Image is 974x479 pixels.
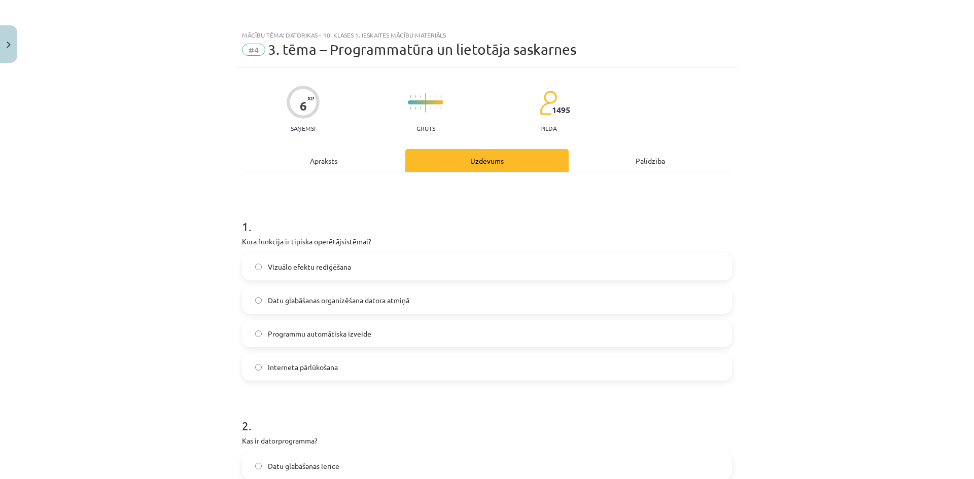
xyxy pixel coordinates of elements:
[435,95,436,98] img: icon-short-line-57e1e144782c952c97e751825c79c345078a6d821885a25fce030b3d8c18986b.svg
[268,362,338,373] span: Interneta pārlūkošana
[435,107,436,109] img: icon-short-line-57e1e144782c952c97e751825c79c345078a6d821885a25fce030b3d8c18986b.svg
[405,149,569,172] div: Uzdevums
[416,125,435,132] p: Grūts
[425,93,426,113] img: icon-long-line-d9ea69661e0d244f92f715978eff75569469978d946b2353a9bb055b3ed8787d.svg
[242,149,405,172] div: Apraksts
[415,107,416,109] img: icon-short-line-57e1e144782c952c97e751825c79c345078a6d821885a25fce030b3d8c18986b.svg
[268,41,576,58] span: 3. tēma – Programmatūra un lietotāja saskarnes
[569,149,732,172] div: Palīdzība
[287,125,320,132] p: Saņemsi
[307,95,314,101] span: XP
[255,330,262,337] input: Programmu automātiska izveide
[540,125,556,132] p: pilda
[7,42,11,48] img: icon-close-lesson-0947bae3869378f0d4975bcd49f059093ad1ed9edebbc8119c70593378902aed.svg
[268,295,409,306] span: Datu glabāšanas organizēšana datora atmiņā
[268,328,371,339] span: Programmu automātiska izveide
[430,107,431,109] img: icon-short-line-57e1e144782c952c97e751825c79c345078a6d821885a25fce030b3d8c18986b.svg
[300,99,307,113] div: 6
[440,107,441,109] img: icon-short-line-57e1e144782c952c97e751825c79c345078a6d821885a25fce030b3d8c18986b.svg
[255,297,262,304] input: Datu glabāšanas organizēšana datora atmiņā
[242,401,732,432] h1: 2 .
[430,95,431,98] img: icon-short-line-57e1e144782c952c97e751825c79c345078a6d821885a25fce030b3d8c18986b.svg
[242,31,732,39] div: Mācību tēma: Datorikas - 10. klases 1. ieskaites mācību materiāls
[242,435,732,446] p: Kas ir datorprogramma?
[539,90,557,116] img: students-c634bb4e5e11cddfef0936a35e636f08e4e9abd3cc4e673bd6f9a4125e45ecb1.svg
[242,236,732,247] p: Kura funkcija ir tipiska operētājsistēmai?
[420,95,421,98] img: icon-short-line-57e1e144782c952c97e751825c79c345078a6d821885a25fce030b3d8c18986b.svg
[552,105,570,115] span: 1495
[242,202,732,233] h1: 1 .
[255,463,262,469] input: Datu glabāšanas ierīce
[255,364,262,371] input: Interneta pārlūkošana
[440,95,441,98] img: icon-short-line-57e1e144782c952c97e751825c79c345078a6d821885a25fce030b3d8c18986b.svg
[242,44,265,56] span: #4
[410,107,411,109] img: icon-short-line-57e1e144782c952c97e751825c79c345078a6d821885a25fce030b3d8c18986b.svg
[268,461,339,471] span: Datu glabāšanas ierīce
[255,264,262,270] input: Vizuālo efektu rediģēšana
[420,107,421,109] img: icon-short-line-57e1e144782c952c97e751825c79c345078a6d821885a25fce030b3d8c18986b.svg
[410,95,411,98] img: icon-short-line-57e1e144782c952c97e751825c79c345078a6d821885a25fce030b3d8c18986b.svg
[415,95,416,98] img: icon-short-line-57e1e144782c952c97e751825c79c345078a6d821885a25fce030b3d8c18986b.svg
[268,262,351,272] span: Vizuālo efektu rediģēšana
